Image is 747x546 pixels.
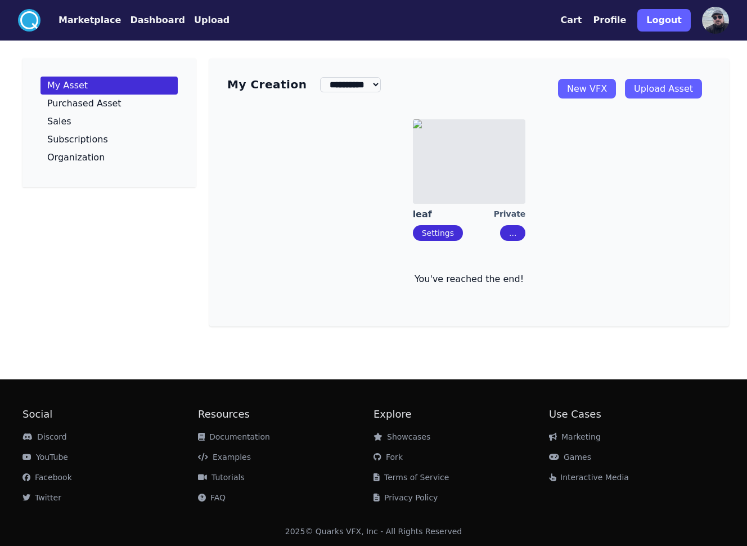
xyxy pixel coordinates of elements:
[227,272,711,286] p: You've reached the end!
[422,229,454,238] a: Settings
[40,95,178,113] a: Purchased Asset
[22,406,198,422] h2: Social
[22,432,67,441] a: Discord
[413,119,525,204] img: imgAlt
[198,473,245,482] a: Tutorials
[500,225,525,241] button: ...
[22,473,72,482] a: Facebook
[373,432,430,441] a: Showcases
[285,526,462,537] div: 2025 © Quarks VFX, Inc - All Rights Reserved
[637,5,691,36] a: Logout
[198,406,373,422] h2: Resources
[130,14,185,27] button: Dashboard
[373,453,403,462] a: Fork
[194,14,229,27] button: Upload
[40,14,121,27] a: Marketplace
[47,117,71,126] p: Sales
[40,77,178,95] a: My Asset
[413,225,463,241] button: Settings
[549,406,724,422] h2: Use Cases
[185,14,229,27] a: Upload
[40,113,178,131] a: Sales
[40,131,178,149] a: Subscriptions
[637,9,691,32] button: Logout
[702,7,729,34] img: profile
[198,493,226,502] a: FAQ
[558,79,616,99] a: New VFX
[121,14,185,27] a: Dashboard
[413,208,494,221] a: leaf
[560,14,582,27] button: Cart
[593,14,627,27] button: Profile
[373,473,449,482] a: Terms of Service
[494,208,526,221] div: Private
[625,79,702,99] a: Upload Asset
[40,149,178,167] a: Organization
[47,81,88,90] p: My Asset
[22,493,61,502] a: Twitter
[549,453,591,462] a: Games
[198,432,270,441] a: Documentation
[47,135,108,144] p: Subscriptions
[373,406,549,422] h2: Explore
[549,473,629,482] a: Interactive Media
[47,153,105,162] p: Organization
[198,453,251,462] a: Examples
[47,99,121,108] p: Purchased Asset
[58,14,121,27] button: Marketplace
[549,432,601,441] a: Marketing
[373,493,438,502] a: Privacy Policy
[22,453,68,462] a: YouTube
[227,77,307,92] h3: My Creation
